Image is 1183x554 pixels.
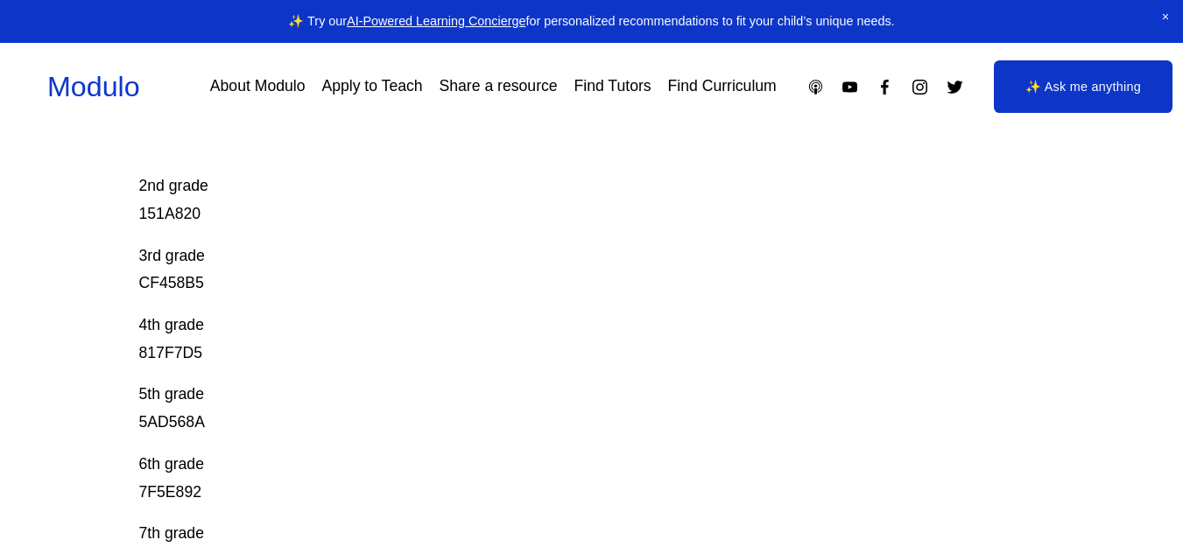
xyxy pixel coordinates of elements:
a: Find Tutors [574,72,651,102]
a: Instagram [911,78,929,96]
a: YouTube [841,78,859,96]
a: About Modulo [210,72,306,102]
p: 5th grade 5AD568A [139,381,953,436]
a: Twitter [946,78,964,96]
a: Apple Podcasts [806,78,825,96]
p: 2nd grade 151A820 [139,144,953,228]
a: AI-Powered Learning Concierge [347,14,525,28]
a: ✨ Ask me anything [994,60,1172,113]
p: 6th grade 7F5E892 [139,451,953,506]
a: Modulo [47,71,140,102]
a: Share a resource [440,72,558,102]
a: Find Curriculum [668,72,777,102]
a: Apply to Teach [321,72,422,102]
p: 3rd grade CF458B5 [139,242,953,298]
p: 4th grade 817F7D5 [139,312,953,367]
a: Facebook [876,78,894,96]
